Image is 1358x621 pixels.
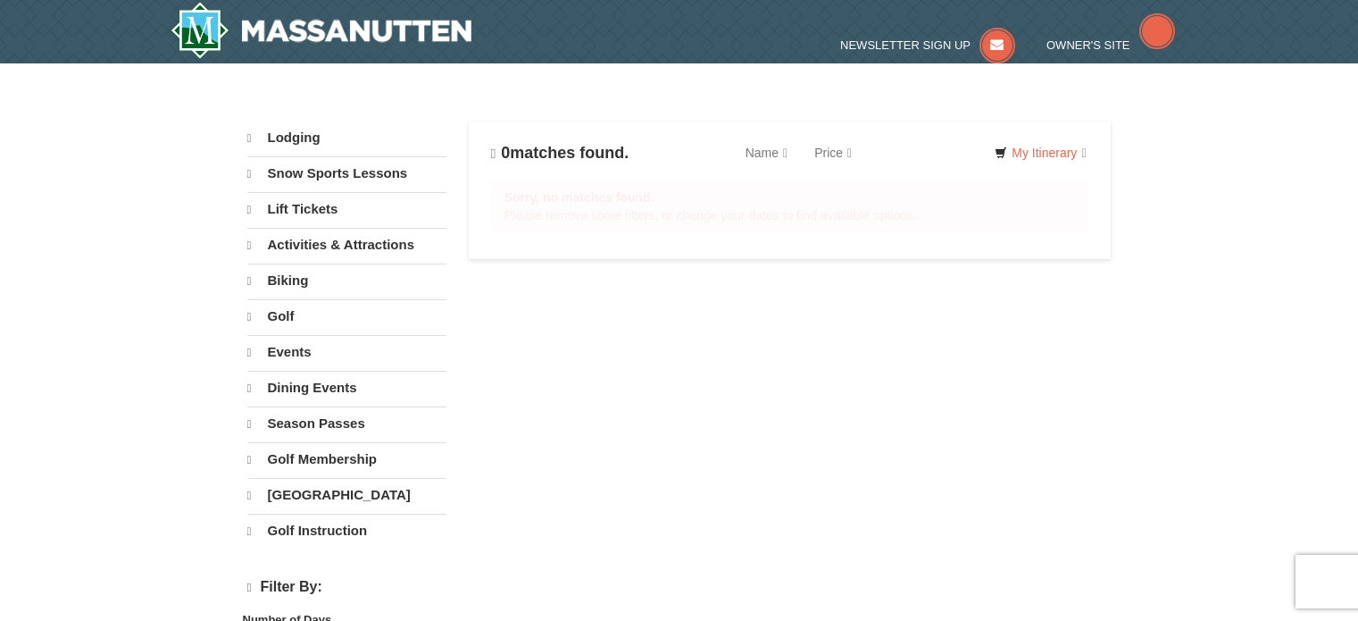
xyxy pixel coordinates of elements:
a: Owner's Site [1046,38,1175,52]
a: Snow Sports Lessons [247,156,446,190]
a: My Itinerary [983,139,1097,166]
a: Golf [247,299,446,333]
div: Please remove some filters, or change your dates to find available options. [491,180,1089,232]
a: Events [247,335,446,369]
a: Newsletter Sign Up [840,38,1015,52]
a: Lodging [247,122,446,155]
a: Lift Tickets [247,192,446,226]
span: Owner's Site [1046,38,1130,52]
a: Season Passes [247,407,446,441]
a: Massanutten Resort [171,2,472,59]
a: Biking [247,264,446,298]
a: Price [801,135,865,171]
a: Dining Events [247,371,446,405]
a: Name [732,135,801,171]
a: Golf Instruction [247,514,446,548]
a: [GEOGRAPHIC_DATA] [247,478,446,512]
a: Golf Membership [247,442,446,476]
a: Activities & Attractions [247,228,446,262]
strong: Sorry, no matches found. [504,190,654,205]
span: Newsletter Sign Up [840,38,971,52]
img: Massanutten Resort Logo [171,2,472,59]
h4: Filter By: [247,579,446,596]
